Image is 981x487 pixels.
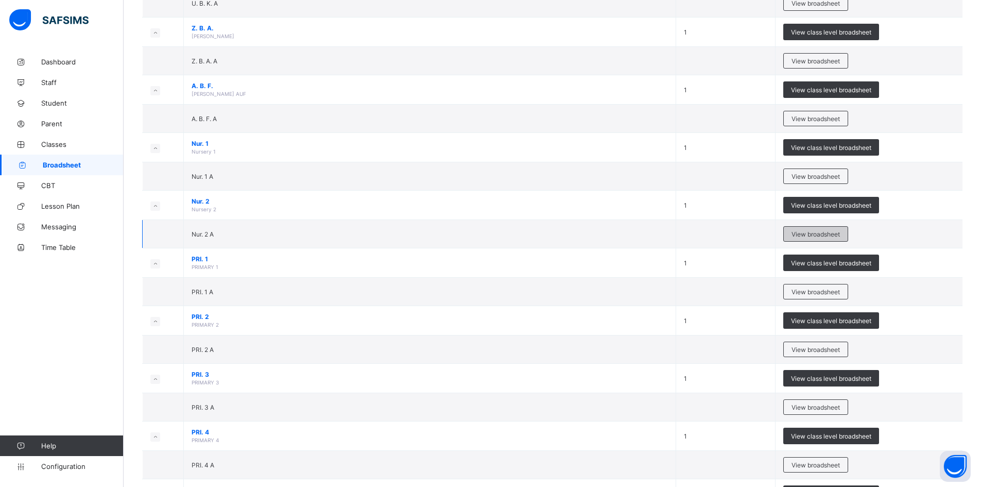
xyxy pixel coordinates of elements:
span: View class level broadsheet [791,28,871,36]
span: View class level broadsheet [791,259,871,267]
a: View class level broadsheet [783,312,879,320]
span: View class level broadsheet [791,144,871,152]
span: View broadsheet [791,173,840,180]
span: 1 [684,432,687,440]
a: View broadsheet [783,342,848,349]
span: Staff [41,78,124,87]
span: Time Table [41,243,124,251]
span: [PERSON_NAME] [192,33,234,39]
span: Nur. 1 A [192,173,213,180]
span: Nur. 1 [192,140,668,147]
a: View class level broadsheet [783,139,879,147]
a: View broadsheet [783,169,848,176]
span: 1 [684,28,687,36]
span: 1 [684,317,687,325]
img: safsims [9,9,89,31]
span: Broadsheet [43,161,124,169]
a: View class level broadsheet [783,370,879,378]
span: PRIMARY 3 [192,379,219,385]
span: PRI. 4 A [192,461,214,469]
span: View class level broadsheet [791,375,871,382]
a: View class level broadsheet [783,428,879,435]
span: View broadsheet [791,288,840,296]
span: Lesson Plan [41,202,124,210]
a: View broadsheet [783,457,848,465]
a: View class level broadsheet [783,197,879,205]
span: PRI. 3 [192,371,668,378]
span: A. B. F. A [192,115,217,123]
span: A. B. F. [192,82,668,90]
span: PRI. 4 [192,428,668,436]
span: 1 [684,375,687,382]
span: PRIMARY 2 [192,322,219,328]
span: Configuration [41,462,123,471]
span: Dashboard [41,58,124,66]
a: View broadsheet [783,53,848,61]
span: Nur. 2 A [192,230,214,238]
span: Z. B. A. [192,24,668,32]
span: Classes [41,140,124,148]
span: View broadsheet [791,404,840,411]
span: View broadsheet [791,230,840,238]
a: View class level broadsheet [783,24,879,31]
span: Z. B. A. A [192,57,217,65]
a: View class level broadsheet [783,255,879,262]
span: 1 [684,144,687,152]
span: PRI. 2 A [192,346,214,354]
span: PRIMARY 1 [192,264,218,270]
span: View broadsheet [791,115,840,123]
span: View class level broadsheet [791,201,871,209]
span: Student [41,99,124,107]
span: PRI. 2 [192,313,668,321]
span: [PERSON_NAME] AUF [192,91,246,97]
span: PRI. 3 A [192,404,214,411]
span: PRI. 1 A [192,288,213,296]
span: Help [41,442,123,450]
a: View broadsheet [783,111,848,119]
span: View class level broadsheet [791,86,871,94]
span: PRI. 1 [192,255,668,263]
button: Open asap [940,451,971,482]
span: View broadsheet [791,461,840,469]
a: View broadsheet [783,399,848,407]
span: View broadsheet [791,57,840,65]
span: 1 [684,201,687,209]
span: View class level broadsheet [791,317,871,325]
a: View broadsheet [783,226,848,234]
span: PRIMARY 4 [192,437,219,443]
span: View class level broadsheet [791,432,871,440]
a: View class level broadsheet [783,81,879,89]
span: View broadsheet [791,346,840,354]
span: CBT [41,181,124,190]
span: Nursery 1 [192,148,216,155]
span: Messaging [41,223,124,231]
span: 1 [684,259,687,267]
span: Parent [41,120,124,128]
span: 1 [684,86,687,94]
span: Nur. 2 [192,197,668,205]
span: Nursery 2 [192,206,216,212]
a: View broadsheet [783,284,848,292]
